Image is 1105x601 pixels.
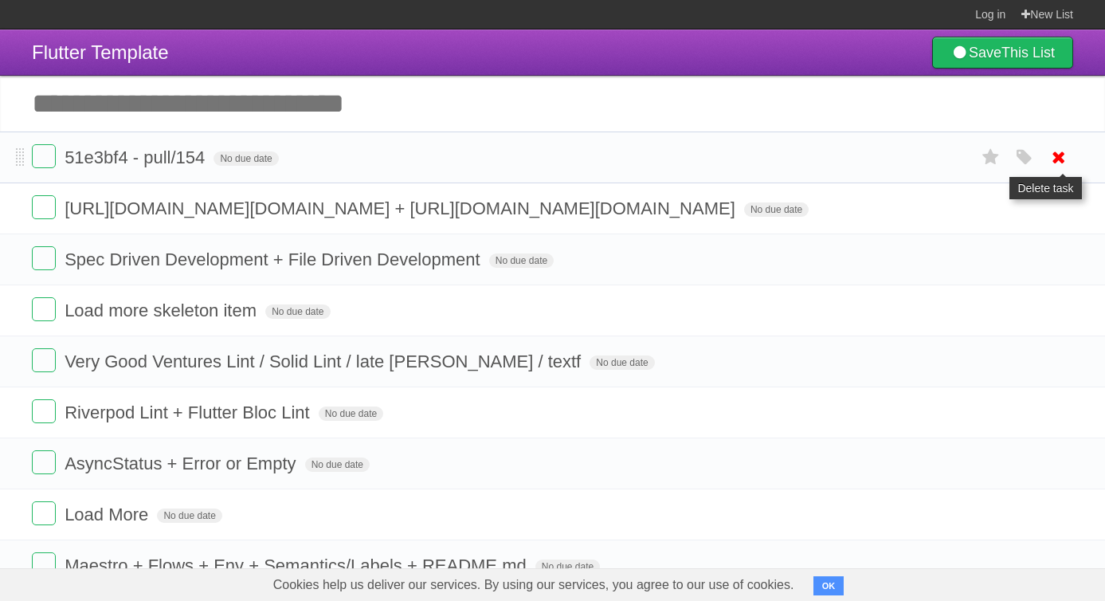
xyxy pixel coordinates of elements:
[590,355,654,370] span: No due date
[265,304,330,319] span: No due date
[32,297,56,321] label: Done
[32,144,56,168] label: Done
[32,450,56,474] label: Done
[32,348,56,372] label: Done
[65,249,484,269] span: Spec Driven Development + File Driven Development
[32,399,56,423] label: Done
[65,300,261,320] span: Load more skeleton item
[932,37,1073,69] a: SaveThis List
[65,454,300,473] span: AsyncStatus + Error or Empty
[1001,45,1055,61] b: This List
[65,147,209,167] span: 51e3bf4 - pull/154
[319,407,383,421] span: No due date
[65,505,152,524] span: Load More
[305,458,370,472] span: No due date
[65,403,314,422] span: Riverpod Lint + Flutter Bloc Lint
[744,202,809,217] span: No due date
[214,151,278,166] span: No due date
[535,560,600,574] span: No due date
[65,556,531,575] span: Maestro + Flows + Env + Semantics/Labels + README.md
[489,253,554,268] span: No due date
[65,198,739,218] span: [URL][DOMAIN_NAME][DOMAIN_NAME] + [URL][DOMAIN_NAME][DOMAIN_NAME]
[32,501,56,525] label: Done
[32,195,56,219] label: Done
[813,576,844,595] button: OK
[976,144,1006,171] label: Star task
[65,352,585,371] span: Very Good Ventures Lint / Solid Lint / late [PERSON_NAME] / textf
[157,509,221,523] span: No due date
[257,569,810,601] span: Cookies help us deliver our services. By using our services, you agree to our use of cookies.
[32,552,56,576] label: Done
[32,41,169,63] span: Flutter Template
[32,246,56,270] label: Done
